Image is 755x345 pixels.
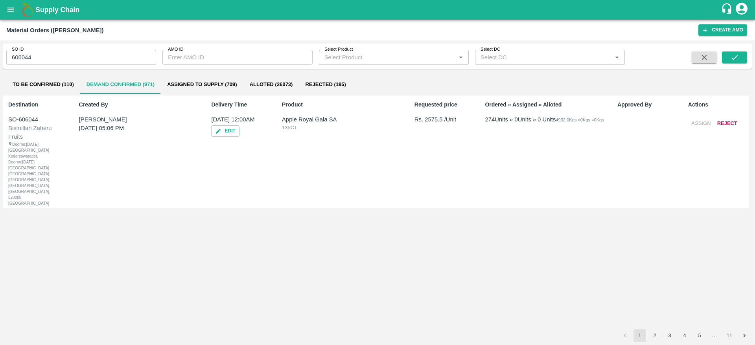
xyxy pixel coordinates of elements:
button: Demand Confirmed (971) [80,75,161,94]
label: Select DC [481,46,500,53]
button: Go to page 11 [723,329,736,342]
p: Apple Royal Gala SA [282,115,402,124]
input: Enter SO ID [6,50,156,65]
button: To Be Confirmed (110) [6,75,80,94]
div: 274 Units » 0 Units » 0 Units [485,115,556,124]
p: Actions [688,101,747,109]
button: Go to page 5 [693,329,706,342]
p: Product [282,101,402,109]
a: Supply Chain [35,4,721,15]
label: Select Product [324,46,353,53]
p: [DATE] 05:06 PM [79,124,190,132]
label: AMO ID [168,46,184,53]
button: Go to next page [738,329,751,342]
button: open drawer [2,1,20,19]
button: Edit [211,125,239,137]
p: Created By [79,101,199,109]
p: [DATE] 12:00AM [211,115,260,138]
div: Bismillah Zaheru Fruits [8,124,66,141]
button: Go to page 4 [678,329,691,342]
input: Enter AMO ID [162,50,312,65]
p: Requested price [414,101,473,109]
p: [PERSON_NAME] [79,115,190,124]
button: Open [456,52,466,62]
div: account of current user [735,2,749,18]
div: Doorno:[DATE] [GEOGRAPHIC_DATA] Kedareswarapet, Doorno:[DATE] [GEOGRAPHIC_DATA] [GEOGRAPHIC_DATA]... [8,141,43,206]
p: Rs. 2575.5 /Unit [414,115,473,124]
button: Reject [714,117,740,130]
p: Approved By [617,101,676,109]
button: page 1 [633,329,646,342]
b: Supply Chain [35,6,79,14]
span: 4932.0 Kgs » 0 Kgs » 0 Kgs [556,117,604,122]
label: SO ID [12,46,24,53]
button: Go to page 3 [663,329,676,342]
button: Rejected (185) [299,75,352,94]
div: SO-606044 [8,115,66,124]
p: Destination [8,101,67,109]
p: Ordered » Assigned » Alloted [485,101,605,109]
button: Assigned to Supply (709) [161,75,243,94]
div: customer-support [721,3,735,17]
p: Delivery Time [211,101,270,109]
p: 135CT [282,124,402,132]
img: logo [20,2,35,18]
button: Alloted (26073) [243,75,299,94]
div: Material Orders ([PERSON_NAME]) [6,25,103,35]
button: Go to page 2 [648,329,661,342]
div: … [708,332,721,339]
input: Select Product [321,52,453,62]
input: Select DC [477,52,599,62]
nav: pagination navigation [617,329,752,342]
button: Open [612,52,622,62]
button: Create AMO [698,24,747,36]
